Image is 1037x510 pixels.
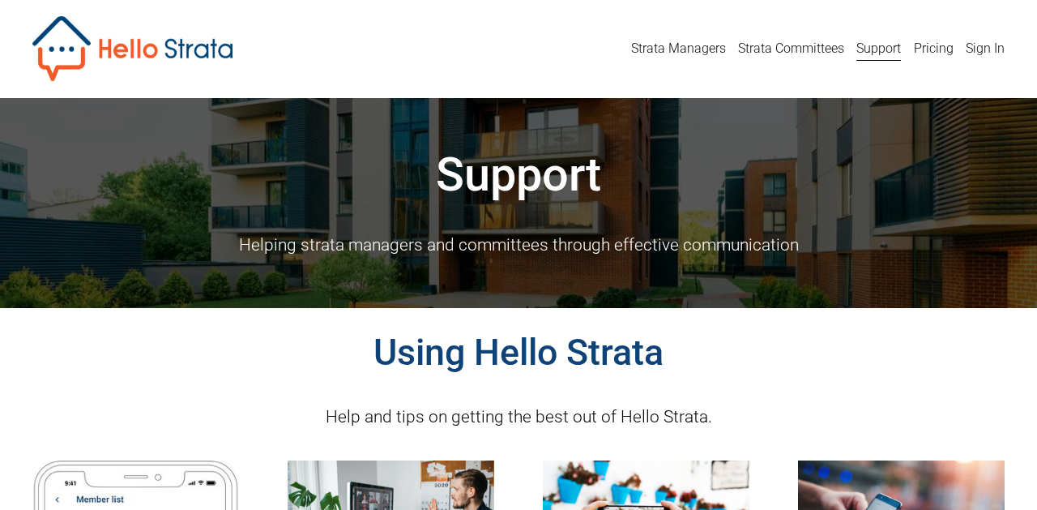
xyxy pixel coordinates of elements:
h1: Support [32,146,1005,204]
a: Strata Committees [738,36,844,62]
a: Pricing [914,36,954,62]
p: Help and tips on getting the best out of Hello Strata. [32,402,1005,432]
h2: Using Hello Strata [32,329,1005,376]
p: Helping strata managers and committees through effective communication [32,230,1005,260]
a: Support [856,36,901,62]
img: Hello Strata [32,16,233,81]
a: Sign In [966,36,1005,62]
a: Strata Managers [631,36,726,62]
